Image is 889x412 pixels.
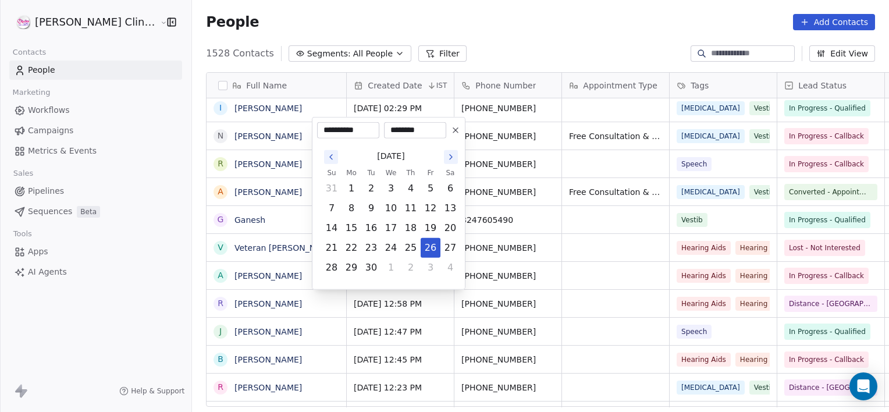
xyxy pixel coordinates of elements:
th: Tuesday [361,167,381,179]
button: Go to the Previous Month [324,150,338,164]
button: Saturday, September 6th, 2025 [441,179,460,198]
button: Wednesday, October 1st, 2025 [382,258,400,277]
button: Sunday, September 21st, 2025 [322,239,341,257]
button: Monday, September 8th, 2025 [342,199,361,218]
button: Sunday, September 7th, 2025 [322,199,341,218]
button: Friday, September 5th, 2025 [421,179,440,198]
table: September 2025 [322,167,460,278]
button: Tuesday, September 2nd, 2025 [362,179,381,198]
button: Thursday, September 25th, 2025 [401,239,420,257]
button: Saturday, September 27th, 2025 [441,239,460,257]
button: Tuesday, September 23rd, 2025 [362,239,381,257]
button: Thursday, October 2nd, 2025 [401,258,420,277]
th: Thursday [401,167,421,179]
button: Sunday, August 31st, 2025 [322,179,341,198]
button: Saturday, September 13th, 2025 [441,199,460,218]
button: Tuesday, September 30th, 2025 [362,258,381,277]
button: Monday, September 29th, 2025 [342,258,361,277]
th: Monday [342,167,361,179]
button: Saturday, September 20th, 2025 [441,219,460,237]
button: Wednesday, September 10th, 2025 [382,199,400,218]
button: Thursday, September 18th, 2025 [401,219,420,237]
th: Saturday [440,167,460,179]
th: Wednesday [381,167,401,179]
button: Monday, September 15th, 2025 [342,219,361,237]
th: Friday [421,167,440,179]
button: Friday, October 3rd, 2025 [421,258,440,277]
span: [DATE] [377,150,404,162]
button: Sunday, September 14th, 2025 [322,219,341,237]
th: Sunday [322,167,342,179]
button: Sunday, September 28th, 2025 [322,258,341,277]
button: Wednesday, September 3rd, 2025 [382,179,400,198]
button: Thursday, September 11th, 2025 [401,199,420,218]
button: Tuesday, September 9th, 2025 [362,199,381,218]
button: Monday, September 22nd, 2025 [342,239,361,257]
button: Monday, September 1st, 2025 [342,179,361,198]
button: Friday, September 19th, 2025 [421,219,440,237]
button: Friday, September 12th, 2025 [421,199,440,218]
button: Saturday, October 4th, 2025 [441,258,460,277]
button: Wednesday, September 24th, 2025 [382,239,400,257]
button: Tuesday, September 16th, 2025 [362,219,381,237]
button: Thursday, September 4th, 2025 [401,179,420,198]
button: Today, Friday, September 26th, 2025, selected [421,239,440,257]
button: Wednesday, September 17th, 2025 [382,219,400,237]
button: Go to the Next Month [444,150,458,164]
